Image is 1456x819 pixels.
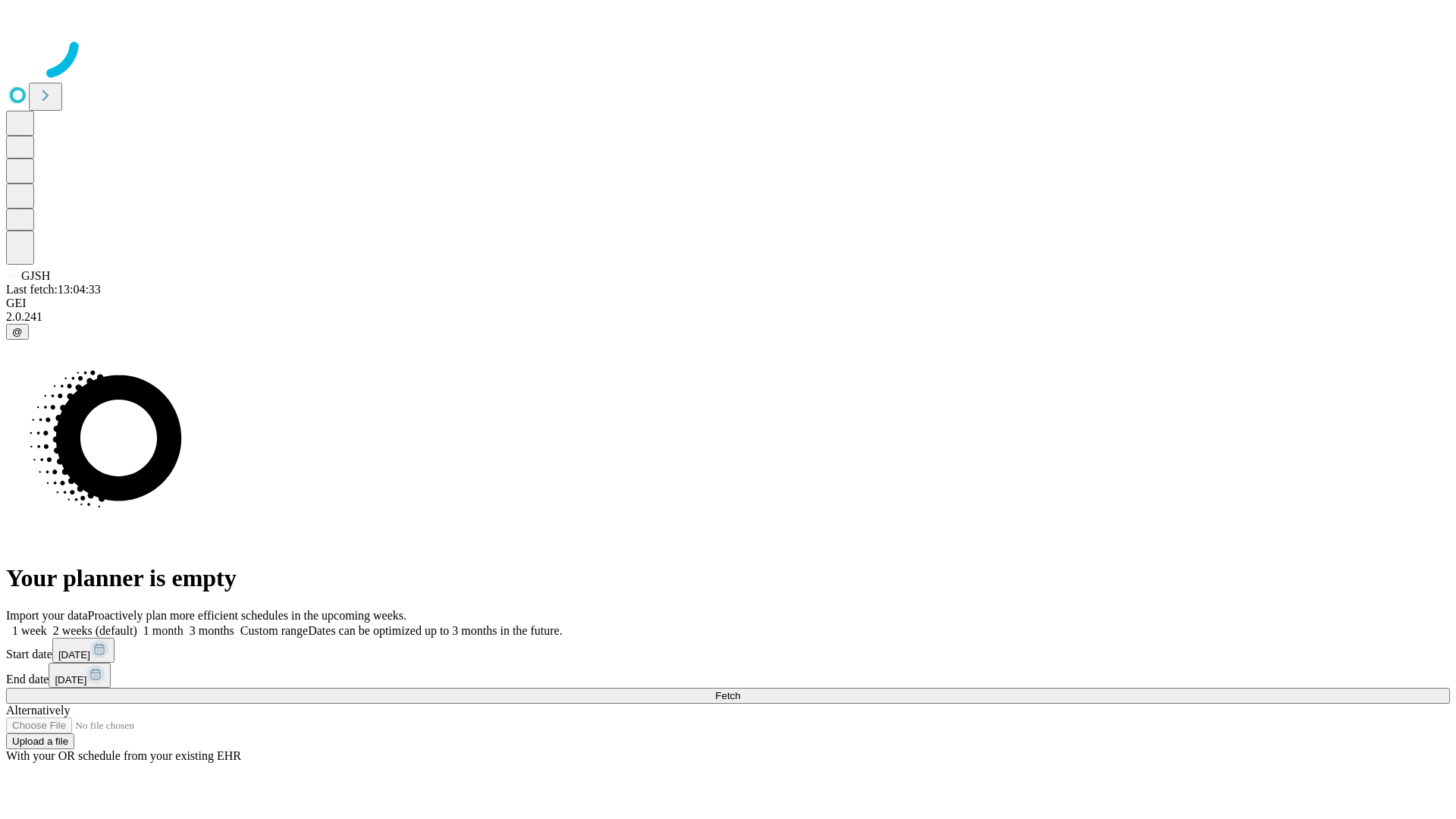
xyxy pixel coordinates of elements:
[6,310,1450,324] div: 2.0.241
[143,624,184,637] span: 1 month
[12,326,23,337] span: @
[12,624,47,637] span: 1 week
[6,324,29,340] button: @
[715,690,740,701] span: Fetch
[308,624,562,637] span: Dates can be optimized up to 3 months in the future.
[6,688,1450,704] button: Fetch
[52,638,115,663] button: [DATE]
[21,269,50,282] span: GJSH
[88,609,406,622] span: Proactively plan more efficient schedules in the upcoming weeks.
[6,609,88,622] span: Import your data
[190,624,234,637] span: 3 months
[6,704,70,717] span: Alternatively
[6,564,1450,592] h1: Your planner is empty
[6,638,1450,663] div: Start date
[240,624,308,637] span: Custom range
[55,674,86,686] span: [DATE]
[49,663,111,688] button: [DATE]
[6,663,1450,688] div: End date
[53,624,137,637] span: 2 weeks (default)
[6,733,74,749] button: Upload a file
[6,749,241,762] span: With your OR schedule from your existing EHR
[6,283,101,296] span: Last fetch: 13:04:33
[6,297,1450,310] div: GEI
[58,649,90,661] span: [DATE]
